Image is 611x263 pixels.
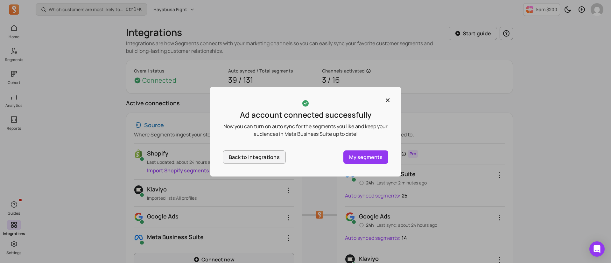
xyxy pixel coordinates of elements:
p: My segments [349,153,383,161]
a: My segments [343,150,388,164]
p: Now you can turn on auto sync for the segments you like and keep your audiences in Meta Business ... [223,122,388,138]
div: Open Intercom Messenger [589,241,605,257]
button: Back to Integrations [223,150,286,164]
p: Ad account connected successfully [240,110,371,120]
